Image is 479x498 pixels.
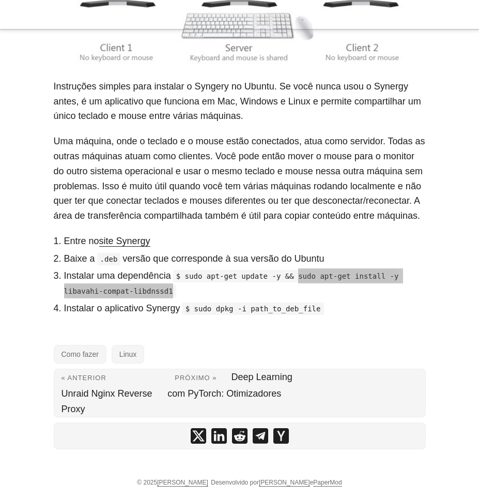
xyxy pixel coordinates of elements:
[259,479,310,487] a: [PERSON_NAME]
[99,236,150,246] a: site Synergy
[122,253,324,264] font: versão que corresponde à sua versão do Ubuntu
[54,136,425,221] font: Uma máquina, onde o teclado e o mouse estão conectados, atua como servidor. Todas as outras máqui...
[182,303,324,315] code: $ sudo dpkg -i path_to_deb_file
[191,428,206,444] a: compartilhar Como instalar o Synergy no Ubuntu no x
[137,479,157,486] font: © 2025
[64,270,399,297] code: $ sudo apt-get update -y && sudo apt-get install -y libavahi-compat-libdnssd1
[64,270,171,281] font: Instalar uma dependência
[54,81,421,122] font: Instruções simples para instalar o Syngery no Ubuntu. Se você nunca usou o Synergy antes, é um ap...
[64,253,95,264] font: Baixe a
[64,236,99,246] font: Entre no
[211,479,259,486] font: Desenvolvido por
[253,428,268,444] a: compartilhar Como instalar o Synergy no Ubuntu no telegrama
[273,428,289,444] a: compartilhar Como instalar o Synergy no Ubuntu no ycombinator
[112,345,144,364] a: Linux
[175,374,217,382] font: Próximo »
[61,350,99,358] font: Como fazer
[54,345,106,364] a: Como fazer
[54,369,168,417] a: « Anterior Unraid Nginx Reverse Proxy
[167,372,292,399] a: Deep Learning com PyTorch: Otimizadores
[97,253,121,265] code: .deb
[313,479,342,487] a: PaperMod
[61,388,152,414] font: Unraid Nginx Reverse Proxy
[119,350,136,358] font: Linux
[167,372,224,382] a: Próximo »
[61,374,106,382] font: « Anterior
[157,479,208,487] a: [PERSON_NAME]
[310,479,314,486] font: e
[64,303,180,313] font: Instalar o aplicativo Synergy
[211,428,227,444] a: Compartilhe como instalar o Synergy no Ubuntu no LinkedIn
[232,428,248,444] a: Compartilhe como instalar o Synergy no Ubuntu no Reddit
